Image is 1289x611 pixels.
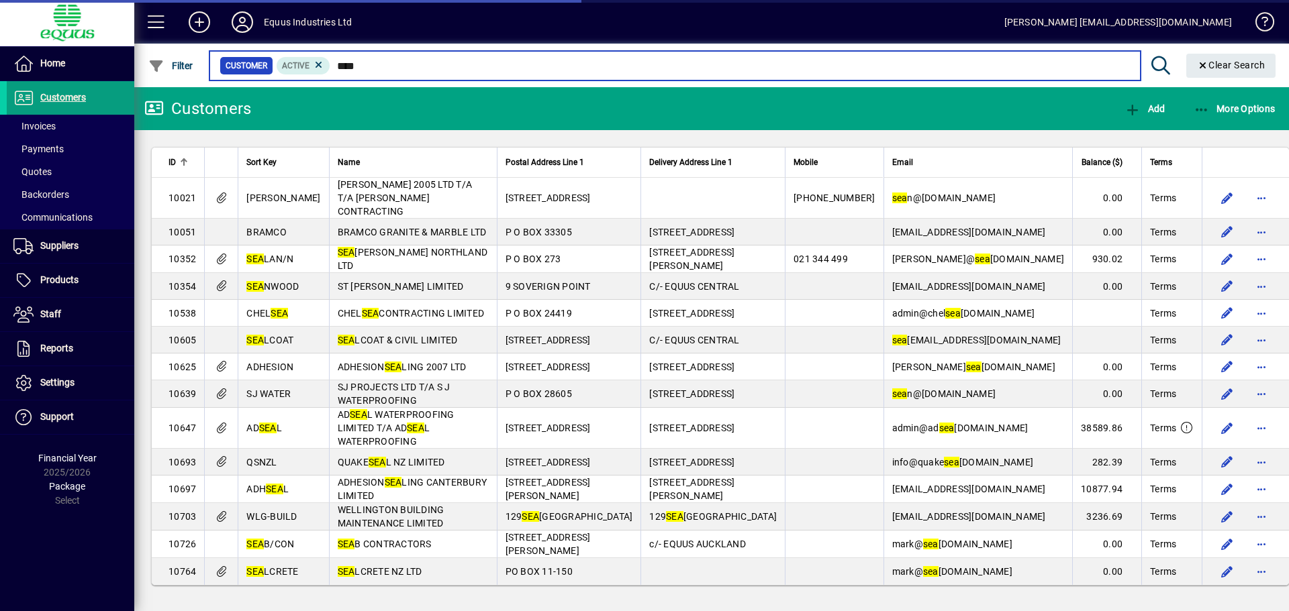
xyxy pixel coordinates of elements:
button: More options [1251,187,1272,209]
span: 10647 [169,423,196,433]
span: [STREET_ADDRESS] [649,457,734,467]
span: n@[DOMAIN_NAME] [892,192,996,203]
em: SEA [271,308,288,319]
div: Mobile [794,155,875,170]
span: Postal Address Line 1 [506,155,584,170]
span: c/- EQUUS AUCKLAND [649,539,746,549]
button: Edit [1216,329,1237,351]
td: 10877.94 [1072,476,1141,503]
td: 38589.86 [1072,408,1141,449]
span: [STREET_ADDRESS] [649,388,734,399]
em: SEA [522,511,539,522]
span: C/- EQUUS CENTRAL [649,335,739,345]
button: More options [1251,478,1272,500]
span: [STREET_ADDRESS] [506,362,591,372]
span: PO BOX 11-150 [506,566,573,577]
div: Balance ($) [1081,155,1135,170]
span: B/CON [246,539,294,549]
em: SEA [369,457,386,467]
span: Terms [1150,155,1172,170]
span: 10764 [169,566,196,577]
span: 10021 [169,192,196,203]
span: 10697 [169,484,196,494]
span: [EMAIL_ADDRESS][DOMAIN_NAME] [892,335,1061,345]
a: Backorders [7,183,134,206]
span: 129 [GEOGRAPHIC_DATA] [649,511,777,522]
em: sea [944,457,959,467]
span: ADHESION LING 2007 LTD [338,362,467,372]
span: mark@ [DOMAIN_NAME] [892,566,1012,577]
em: sea [923,566,939,577]
em: sea [939,423,955,433]
td: 0.00 [1072,219,1141,245]
span: 9 SOVERIGN POINT [506,281,591,292]
button: Edit [1216,506,1237,527]
span: Active [282,61,309,70]
span: Reports [40,343,73,353]
span: [STREET_ADDRESS] [506,423,591,433]
span: LCOAT & CIVIL LIMITED [338,335,458,345]
em: SEA [338,539,355,549]
span: Terms [1150,421,1176,435]
button: More options [1251,221,1272,243]
em: sea [892,192,908,203]
button: Edit [1216,302,1237,324]
em: SEA [246,281,264,292]
span: Terms [1150,307,1176,320]
span: 021 344 499 [794,254,848,264]
span: admin@chel [DOMAIN_NAME] [892,308,1035,319]
span: [PERSON_NAME] NORTHLAND LTD [338,247,488,271]
td: 0.00 [1072,353,1141,380]
span: Terms [1150,455,1176,469]
span: Quotes [13,166,52,177]
span: ADH L [246,484,289,494]
a: Home [7,47,134,80]
a: Invoices [7,115,134,137]
span: Terms [1150,191,1176,205]
span: mark@ [DOMAIN_NAME] [892,539,1012,549]
button: Edit [1216,451,1237,473]
button: More options [1251,417,1272,439]
button: More options [1251,276,1272,297]
span: admin@ad [DOMAIN_NAME] [892,423,1029,433]
span: n@[DOMAIN_NAME] [892,388,996,399]
span: Terms [1150,537,1176,551]
span: P O BOX 24419 [506,308,572,319]
span: info@quake [DOMAIN_NAME] [892,457,1034,467]
span: ADHESION LING CANTERBURY LIMITED [338,477,487,501]
span: P O BOX 273 [506,254,561,264]
a: Suppliers [7,229,134,263]
div: Name [338,155,489,170]
span: Clear Search [1197,60,1266,70]
button: Edit [1216,417,1237,439]
span: Home [40,58,65,68]
span: [PHONE_NUMBER] [794,192,875,203]
a: Staff [7,298,134,331]
span: 129 [GEOGRAPHIC_DATA] [506,511,633,522]
span: [STREET_ADDRESS] [506,192,591,203]
span: [STREET_ADDRESS][PERSON_NAME] [506,477,591,501]
span: [STREET_ADDRESS][PERSON_NAME] [506,532,591,556]
span: [STREET_ADDRESS][PERSON_NAME] [649,247,734,271]
span: Filter [148,60,193,71]
button: More options [1251,356,1272,378]
span: [EMAIL_ADDRESS][DOMAIN_NAME] [892,281,1046,292]
span: Suppliers [40,240,79,251]
span: P O BOX 28605 [506,388,572,399]
span: Name [338,155,360,170]
span: NWOOD [246,281,299,292]
td: 930.02 [1072,245,1141,273]
button: More options [1251,506,1272,527]
span: Financial Year [38,453,97,463]
em: SEA [246,566,264,577]
span: AD L WATERPROOFING LIMITED T/A AD L WATERPROOFING [338,409,455,447]
button: More options [1251,248,1272,270]
em: sea [892,388,908,399]
em: sea [966,362,982,372]
em: sea [975,254,990,264]
span: [PERSON_NAME] [DOMAIN_NAME] [892,362,1055,372]
div: ID [169,155,196,170]
span: [EMAIL_ADDRESS][DOMAIN_NAME] [892,227,1046,237]
span: [STREET_ADDRESS] [649,308,734,319]
span: Mobile [794,155,818,170]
